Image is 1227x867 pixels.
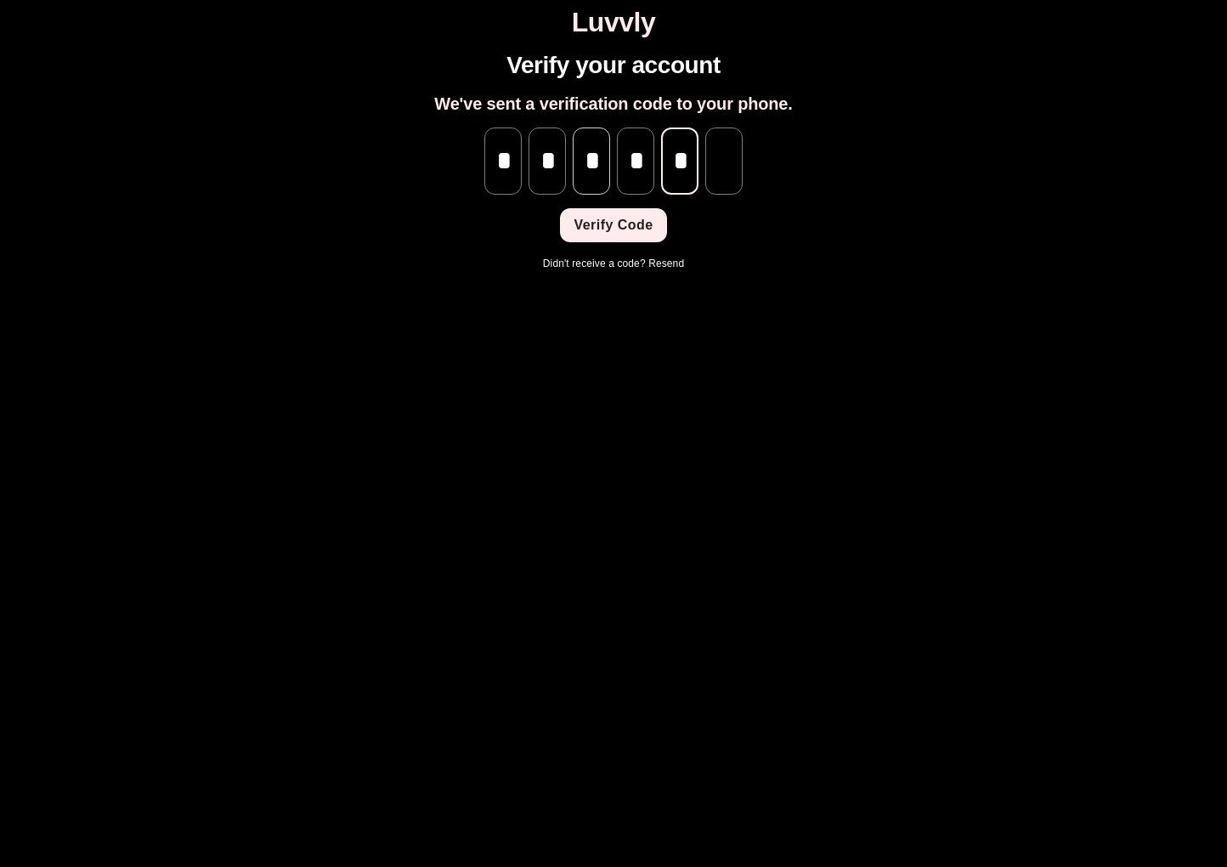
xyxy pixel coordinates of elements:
h1: Luvvly [7,7,1220,38]
button: Verify Code [560,208,666,242]
a: Resend [648,258,684,269]
h2: We've sent a verification code to your phone. [434,93,792,114]
h1: Verify your account [506,52,721,80]
p: Didn't receive a code? [543,256,684,271]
